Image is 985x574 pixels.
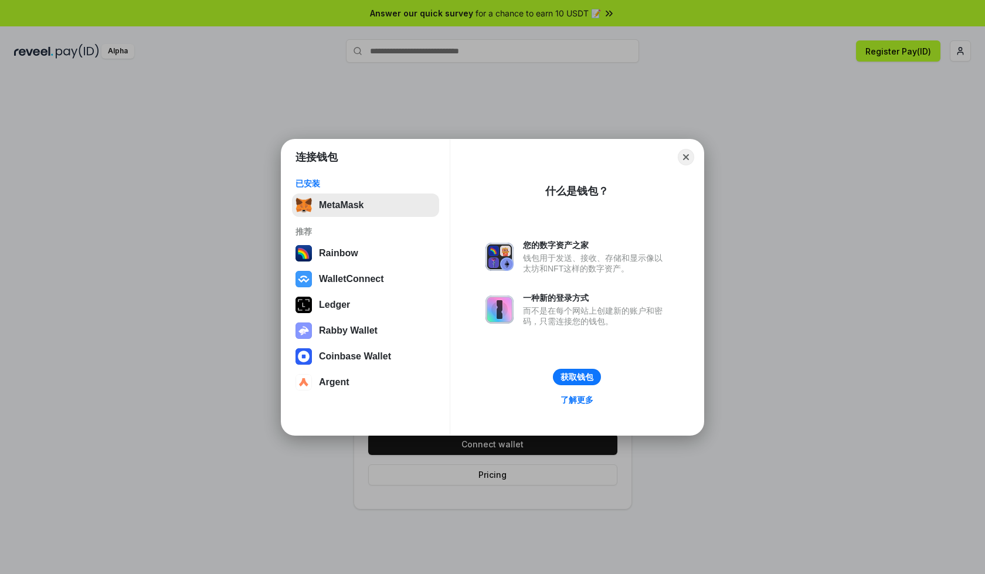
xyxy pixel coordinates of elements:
[292,242,439,265] button: Rainbow
[292,319,439,342] button: Rabby Wallet
[678,149,694,165] button: Close
[485,296,514,324] img: svg+xml,%3Csvg%20xmlns%3D%22http%3A%2F%2Fwww.w3.org%2F2000%2Fsvg%22%20fill%3D%22none%22%20viewBox...
[319,377,349,388] div: Argent
[295,271,312,287] img: svg+xml,%3Csvg%20width%3D%2228%22%20height%3D%2228%22%20viewBox%3D%220%200%2028%2028%22%20fill%3D...
[561,395,593,405] div: 了解更多
[561,372,593,382] div: 获取钱包
[292,371,439,394] button: Argent
[523,240,668,250] div: 您的数字资产之家
[545,184,609,198] div: 什么是钱包？
[292,345,439,368] button: Coinbase Wallet
[295,348,312,365] img: svg+xml,%3Csvg%20width%3D%2228%22%20height%3D%2228%22%20viewBox%3D%220%200%2028%2028%22%20fill%3D...
[295,297,312,313] img: svg+xml,%3Csvg%20xmlns%3D%22http%3A%2F%2Fwww.w3.org%2F2000%2Fsvg%22%20width%3D%2228%22%20height%3...
[295,226,436,237] div: 推荐
[295,245,312,261] img: svg+xml,%3Csvg%20width%3D%22120%22%20height%3D%22120%22%20viewBox%3D%220%200%20120%20120%22%20fil...
[295,374,312,390] img: svg+xml,%3Csvg%20width%3D%2228%22%20height%3D%2228%22%20viewBox%3D%220%200%2028%2028%22%20fill%3D...
[523,253,668,274] div: 钱包用于发送、接收、存储和显示像以太坊和NFT这样的数字资产。
[292,293,439,317] button: Ledger
[319,325,378,336] div: Rabby Wallet
[319,351,391,362] div: Coinbase Wallet
[319,274,384,284] div: WalletConnect
[295,197,312,213] img: svg+xml,%3Csvg%20fill%3D%22none%22%20height%3D%2233%22%20viewBox%3D%220%200%2035%2033%22%20width%...
[553,369,601,385] button: 获取钱包
[319,200,364,210] div: MetaMask
[553,392,600,407] a: 了解更多
[319,300,350,310] div: Ledger
[292,193,439,217] button: MetaMask
[523,305,668,327] div: 而不是在每个网站上创建新的账户和密码，只需连接您的钱包。
[295,150,338,164] h1: 连接钱包
[292,267,439,291] button: WalletConnect
[523,293,668,303] div: 一种新的登录方式
[295,322,312,339] img: svg+xml,%3Csvg%20xmlns%3D%22http%3A%2F%2Fwww.w3.org%2F2000%2Fsvg%22%20fill%3D%22none%22%20viewBox...
[485,243,514,271] img: svg+xml,%3Csvg%20xmlns%3D%22http%3A%2F%2Fwww.w3.org%2F2000%2Fsvg%22%20fill%3D%22none%22%20viewBox...
[295,178,436,189] div: 已安装
[319,248,358,259] div: Rainbow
